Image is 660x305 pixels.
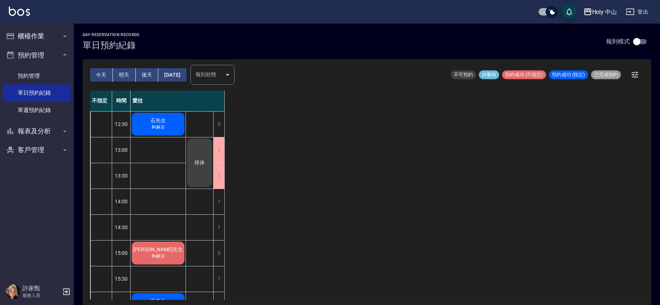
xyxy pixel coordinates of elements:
div: Holy 中山 [592,7,617,17]
span: 石先生 [149,118,167,124]
div: 13:30 [112,163,131,189]
img: Logo [9,7,30,16]
div: 不指定 [90,91,112,111]
div: 15:30 [112,266,131,292]
button: 今天 [90,68,113,82]
span: [PERSON_NAME]先生 [132,246,184,253]
span: 已完成預約 [591,71,621,78]
button: 明天 [113,68,136,82]
button: 報表及分析 [3,122,71,141]
span: 排休 [193,159,206,166]
div: 14:30 [112,214,131,240]
div: 1 [213,163,224,189]
div: 1 [213,189,224,214]
button: 櫃檯作業 [3,27,71,46]
div: 1 [213,215,224,240]
a: 單週預約紀錄 [3,102,71,119]
button: 客戶管理 [3,140,71,159]
button: [DATE] [158,68,186,82]
div: 12:30 [112,111,131,137]
span: 夠麻吉 [150,124,166,130]
span: 預約成功 (指定) [549,71,588,78]
div: 愛拉 [131,91,225,111]
h2: day Reservation records [83,32,140,37]
div: 1 [213,137,224,163]
span: 不可預約 [451,71,476,78]
button: 預約管理 [3,46,71,65]
div: 14:00 [112,189,131,214]
h5: 許家甄 [23,285,60,292]
p: 服務人員 [23,292,60,299]
span: 蘇先生 [149,298,167,305]
div: 0 [213,241,224,266]
div: 1 [213,266,224,292]
div: 時間 [112,91,131,111]
div: 15:00 [112,240,131,266]
button: Holy 中山 [580,4,620,20]
img: Person [6,284,21,299]
p: 報到模式 [606,38,630,45]
button: 登出 [623,5,651,19]
button: 後天 [136,68,159,82]
a: 單日預約紀錄 [3,84,71,101]
div: 13:00 [112,137,131,163]
span: 預約成功 (不指定) [502,71,546,78]
h3: 單日預約紀錄 [83,40,140,50]
button: save [562,4,577,19]
span: 待審核 [479,71,499,78]
div: 0 [213,112,224,137]
span: 夠麻吉 [150,253,166,259]
a: 預約管理 [3,67,71,84]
